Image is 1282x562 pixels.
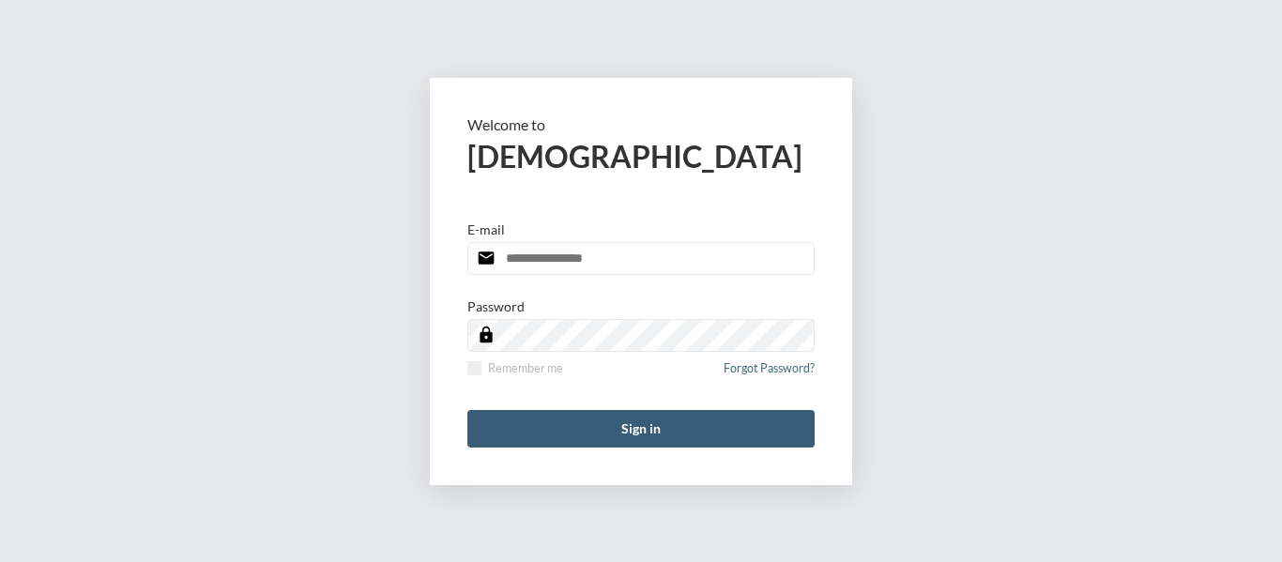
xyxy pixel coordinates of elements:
[467,410,815,448] button: Sign in
[467,221,505,237] p: E-mail
[467,138,815,175] h2: [DEMOGRAPHIC_DATA]
[467,115,815,133] p: Welcome to
[467,361,563,375] label: Remember me
[467,298,525,314] p: Password
[724,361,815,387] a: Forgot Password?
